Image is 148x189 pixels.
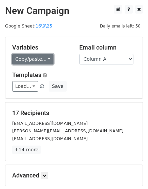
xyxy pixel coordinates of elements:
small: Google Sheet: [5,23,52,29]
h2: New Campaign [5,5,143,17]
a: Daily emails left: 50 [98,23,143,29]
a: Load... [12,81,38,92]
h5: 17 Recipients [12,109,136,117]
a: 16\9\25 [36,23,52,29]
small: [EMAIL_ADDRESS][DOMAIN_NAME] [12,121,88,126]
h5: Variables [12,44,69,51]
a: Copy/paste... [12,54,54,64]
h5: Advanced [12,172,136,179]
small: [PERSON_NAME][EMAIL_ADDRESS][DOMAIN_NAME] [12,128,124,133]
a: Templates [12,71,41,78]
button: Save [49,81,66,92]
h5: Email column [79,44,136,51]
small: [EMAIL_ADDRESS][DOMAIN_NAME] [12,136,88,141]
a: +14 more [12,146,41,154]
span: Daily emails left: 50 [98,22,143,30]
iframe: Chat Widget [114,156,148,189]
